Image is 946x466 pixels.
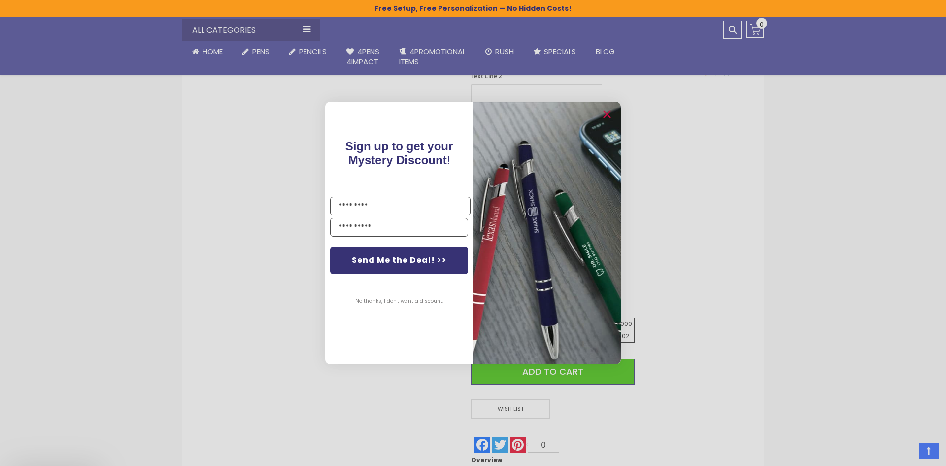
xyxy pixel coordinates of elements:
span: Sign up to get your Mystery Discount [345,140,453,167]
button: No thanks, I don't want a discount. [350,289,448,314]
img: pop-up-image [473,102,621,364]
button: Send Me the Deal! >> [330,247,468,274]
button: Close dialog [599,107,615,122]
span: ! [345,140,453,167]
